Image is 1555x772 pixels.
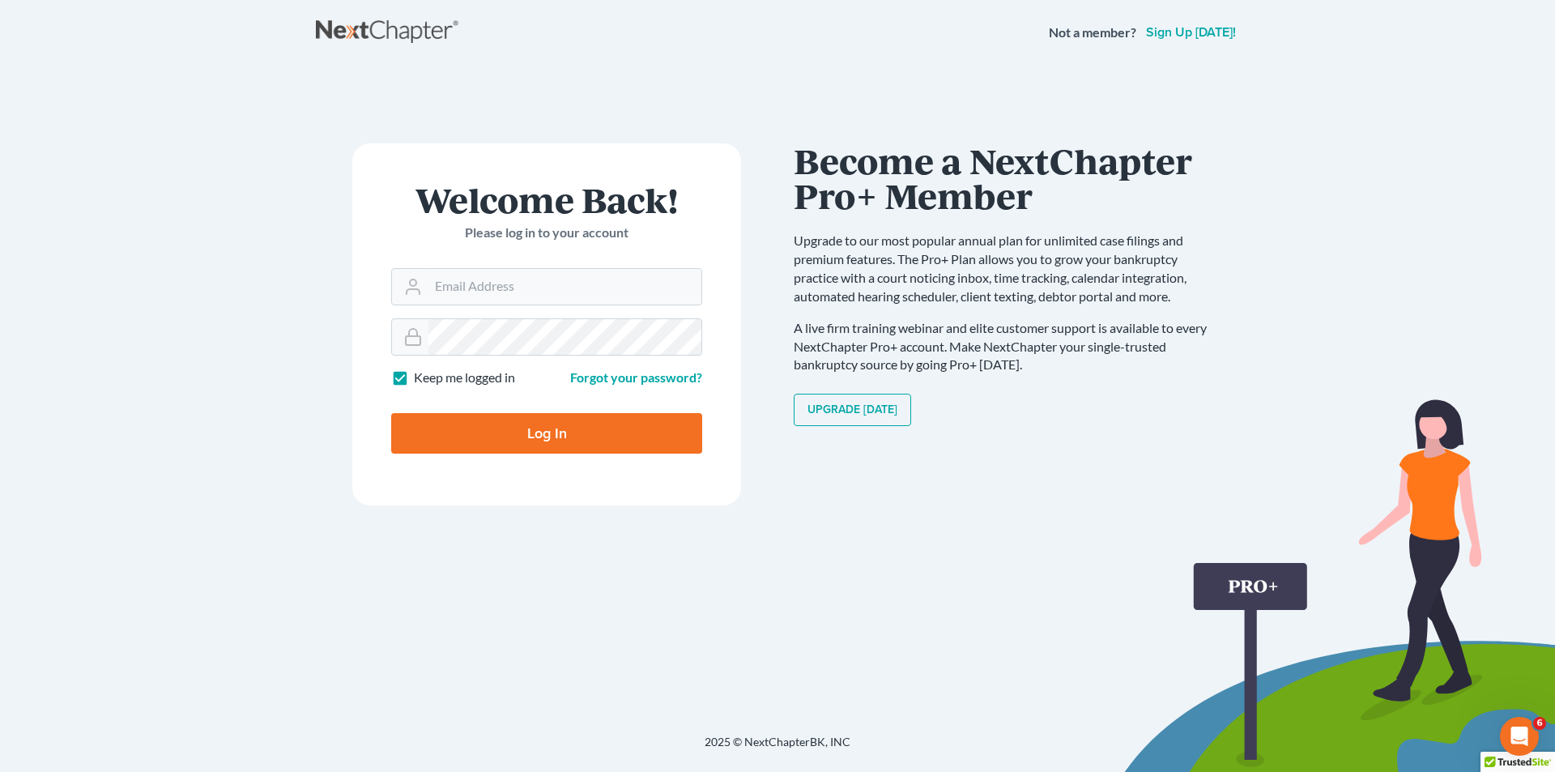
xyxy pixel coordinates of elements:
span: 6 [1533,717,1546,730]
h1: Become a NextChapter Pro+ Member [794,143,1223,212]
div: 2025 © NextChapterBK, INC [316,734,1239,763]
iframe: Intercom live chat [1500,717,1539,756]
p: Please log in to your account [391,224,702,242]
p: A live firm training webinar and elite customer support is available to every NextChapter Pro+ ac... [794,319,1223,375]
strong: Not a member? [1049,23,1136,42]
input: Email Address [428,269,701,305]
p: Upgrade to our most popular annual plan for unlimited case filings and premium features. The Pro+... [794,232,1223,305]
a: Forgot your password? [570,369,702,385]
a: Sign up [DATE]! [1143,26,1239,39]
a: Upgrade [DATE] [794,394,911,426]
label: Keep me logged in [414,369,515,387]
input: Log In [391,413,702,454]
h1: Welcome Back! [391,182,702,217]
